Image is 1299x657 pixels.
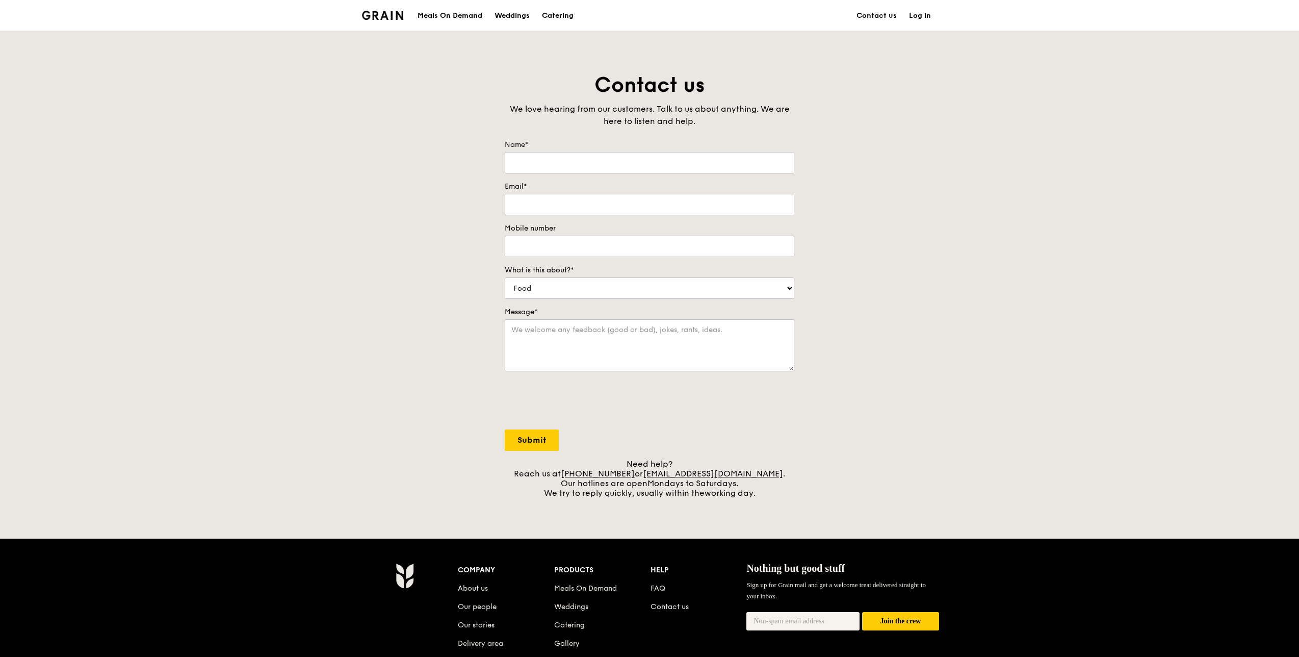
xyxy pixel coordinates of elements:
div: Products [554,563,651,577]
div: Meals On Demand [418,1,482,31]
div: Company [458,563,554,577]
div: Catering [542,1,574,31]
a: Contact us [651,602,689,611]
a: Log in [903,1,937,31]
div: Need help? Reach us at or . Our hotlines are open We try to reply quickly, usually within the [505,459,794,498]
a: [PHONE_NUMBER] [561,469,635,478]
span: working day. [705,488,756,498]
input: Submit [505,429,559,451]
h1: Contact us [505,71,794,99]
a: Gallery [554,639,580,648]
a: Delivery area [458,639,503,648]
a: [EMAIL_ADDRESS][DOMAIN_NAME] [643,469,783,478]
a: Contact us [850,1,903,31]
a: About us [458,584,488,593]
span: Nothing but good stuff [746,563,845,574]
a: Catering [536,1,580,31]
img: Grain [362,11,403,20]
a: Meals On Demand [554,584,617,593]
span: Sign up for Grain mail and get a welcome treat delivered straight to your inbox. [746,581,926,600]
a: Our people [458,602,497,611]
img: Grain [396,563,413,589]
a: Catering [554,621,585,629]
a: Weddings [554,602,588,611]
iframe: reCAPTCHA [505,382,660,421]
div: Help [651,563,747,577]
div: Weddings [495,1,530,31]
button: Join the crew [862,612,939,631]
label: Mobile number [505,223,794,234]
label: What is this about?* [505,265,794,275]
label: Message* [505,307,794,317]
label: Name* [505,140,794,150]
div: We love hearing from our customers. Talk to us about anything. We are here to listen and help. [505,103,794,128]
a: FAQ [651,584,665,593]
a: Our stories [458,621,495,629]
span: Mondays to Saturdays. [647,478,738,488]
a: Weddings [488,1,536,31]
label: Email* [505,182,794,192]
input: Non-spam email address [746,612,860,630]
